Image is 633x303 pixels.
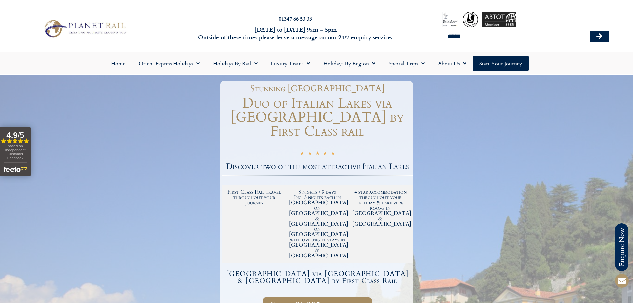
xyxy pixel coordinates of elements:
[279,15,312,22] a: 01347 66 53 33
[222,163,413,171] h2: Discover two of the most attractive Italian Lakes
[590,31,609,42] button: Search
[308,150,312,158] i: ★
[223,270,412,284] h4: [GEOGRAPHIC_DATA] via [GEOGRAPHIC_DATA] & [GEOGRAPHIC_DATA] by First Class Rail
[104,56,132,71] a: Home
[132,56,206,71] a: Orient Express Holidays
[3,56,630,71] nav: Menu
[352,189,409,227] h2: 4 star accommodation throughout your holiday & lake view rooms in [GEOGRAPHIC_DATA] & [GEOGRAPHIC...
[431,56,473,71] a: About Us
[222,96,413,138] h1: Duo of Italian Lakes via [GEOGRAPHIC_DATA] by First Class rail
[170,26,420,41] h6: [DATE] to [DATE] 9am – 5pm Outside of these times please leave a message on our 24/7 enquiry serv...
[300,149,335,158] div: 5/5
[226,189,283,205] h2: First Class Rail travel throughout your journey
[264,56,317,71] a: Luxury Trains
[300,150,304,158] i: ★
[473,56,529,71] a: Start your Journey
[331,150,335,158] i: ★
[382,56,431,71] a: Special Trips
[206,56,264,71] a: Holidays by Rail
[323,150,327,158] i: ★
[317,56,382,71] a: Holidays by Region
[289,189,346,258] h2: 8 nights / 9 days Inc. 3 nights each in [GEOGRAPHIC_DATA] on [GEOGRAPHIC_DATA] & [GEOGRAPHIC_DATA...
[315,150,320,158] i: ★
[225,84,410,93] h1: Stunning [GEOGRAPHIC_DATA]
[41,18,128,39] img: Planet Rail Train Holidays Logo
